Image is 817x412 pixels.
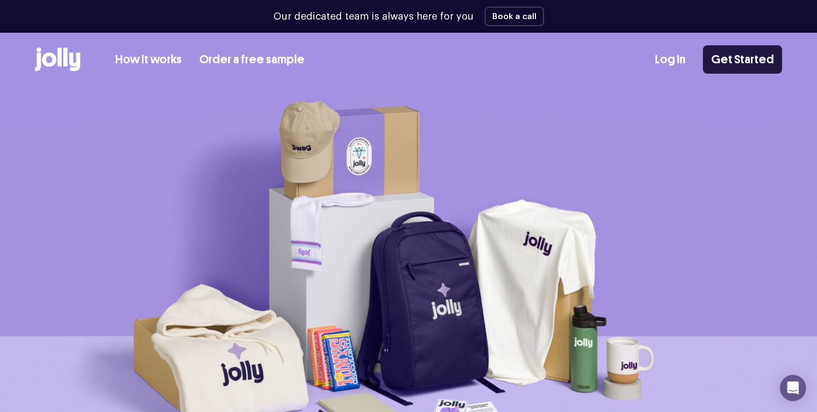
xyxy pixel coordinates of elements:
button: Book a call [485,7,544,26]
p: Our dedicated team is always here for you [273,9,474,24]
a: Get Started [703,45,782,74]
a: Order a free sample [199,51,305,69]
a: How it works [115,51,182,69]
div: Open Intercom Messenger [780,375,806,401]
a: Log In [655,51,685,69]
